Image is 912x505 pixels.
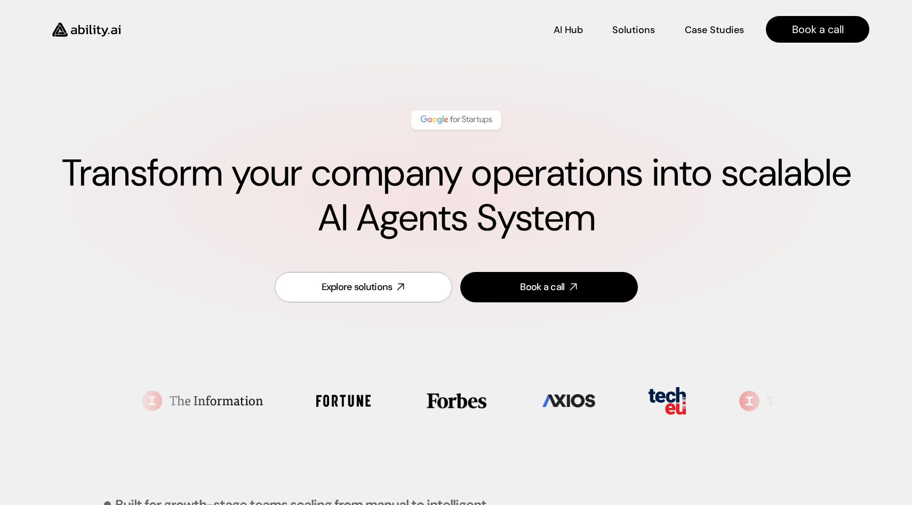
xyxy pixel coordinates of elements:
[766,16,869,43] a: Book a call
[275,272,452,302] a: Explore solutions
[460,272,638,302] a: Book a call
[322,280,393,294] div: Explore solutions
[684,20,745,39] a: Case Studies
[554,23,583,37] p: AI Hub
[554,20,583,39] a: AI Hub
[135,16,869,43] nav: Main navigation
[685,23,744,37] p: Case Studies
[612,23,655,37] p: Solutions
[612,20,655,39] a: Solutions
[520,280,564,294] div: Book a call
[43,151,869,241] h1: Transform your company operations into scalable AI Agents System
[792,22,844,37] p: Book a call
